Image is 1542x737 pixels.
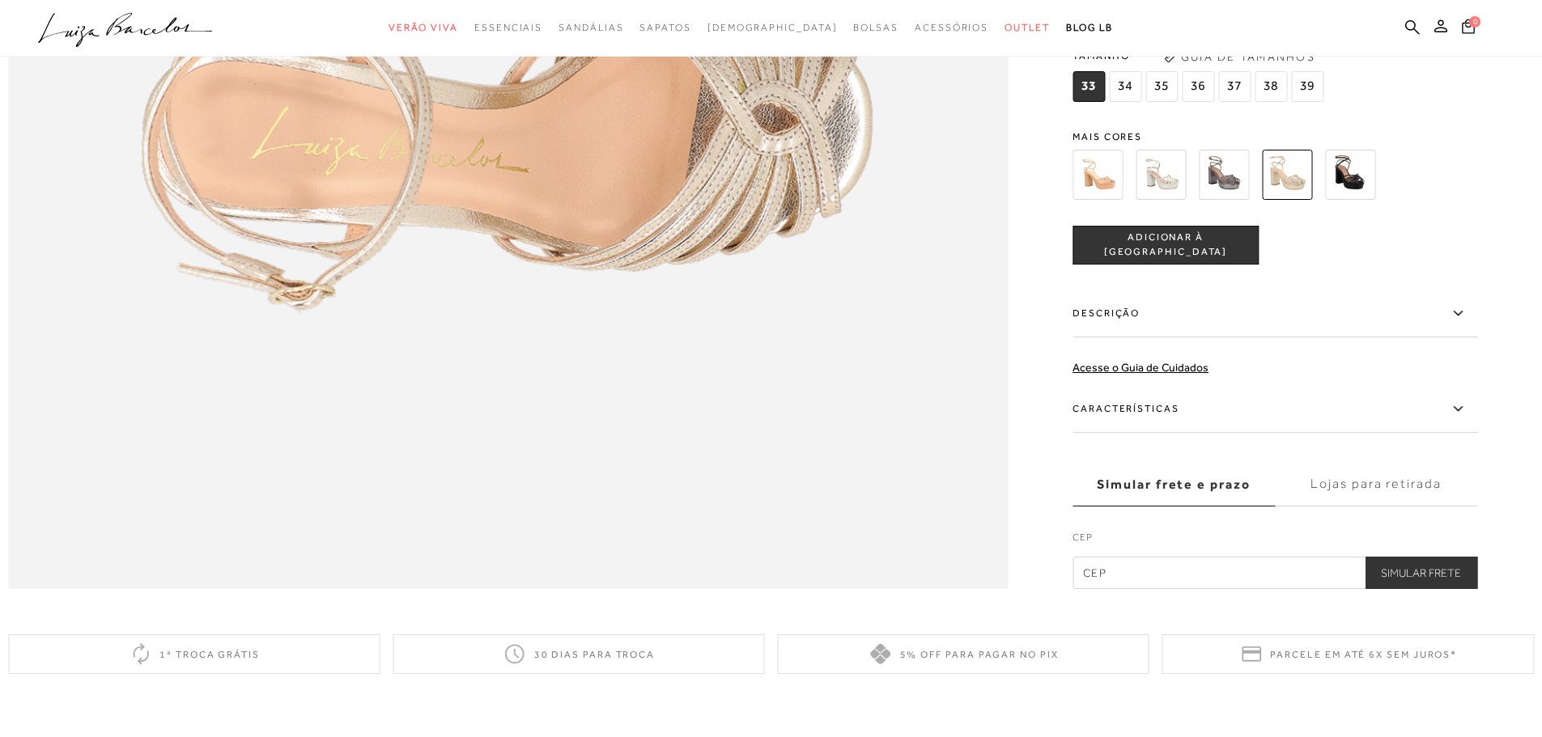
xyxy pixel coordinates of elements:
a: categoryNavScreenReaderText [474,13,542,43]
span: Outlet [1005,22,1050,33]
span: Essenciais [474,22,542,33]
a: categoryNavScreenReaderText [915,13,988,43]
a: categoryNavScreenReaderText [639,13,690,43]
span: Acessórios [915,22,988,33]
span: 35 [1145,71,1178,102]
a: categoryNavScreenReaderText [1005,13,1050,43]
input: CEP [1073,557,1477,589]
span: 34 [1109,71,1141,102]
a: noSubCategoriesText [707,13,838,43]
img: SANDÁLIA MEIA PATA SALTO ALTO TIRAS DELINEADAS CHUMBO [1199,150,1249,200]
label: CEP [1073,530,1477,553]
span: 37 [1218,71,1251,102]
div: 30 dias para troca [393,634,764,674]
span: Sandálias [559,22,623,33]
img: SANDÁLIA MEIA PATA DE SALTO BLOCO ALTO EM COURO BEGE [1073,150,1123,200]
a: Acesse o Guia de Cuidados [1073,361,1209,374]
span: Verão Viva [389,22,458,33]
img: SANDÁLIA MEIA PATA SALTO ALTO TIRAS DELINEADAS DOURADA [1262,150,1312,200]
label: Características [1073,386,1477,433]
a: categoryNavScreenReaderText [389,13,458,43]
button: Simular Frete [1365,557,1477,589]
span: Mais cores [1073,132,1477,142]
div: 1ª troca grátis [8,634,380,674]
img: SANDÁLIA MEIA PATA DE SALTO BLOCO ALTO EM COURO OFF WHITE [1136,150,1186,200]
span: 0 [1469,16,1480,28]
label: Lojas para retirada [1275,463,1477,506]
button: 0 [1457,18,1480,40]
span: 36 [1182,71,1214,102]
a: BLOG LB [1066,13,1113,43]
span: [DEMOGRAPHIC_DATA] [707,22,838,33]
div: Parcele em até 6x sem juros* [1162,634,1534,674]
img: SANDÁLIA MEIA PATA SALTO ALTO TIRAS DELINEADAS PRETA [1325,150,1375,200]
span: 38 [1255,71,1287,102]
div: 5% off para pagar no PIX [778,634,1149,674]
span: 33 [1073,71,1105,102]
span: Bolsas [853,22,898,33]
a: categoryNavScreenReaderText [559,13,623,43]
label: Simular frete e prazo [1073,463,1275,506]
span: ADICIONAR À [GEOGRAPHIC_DATA] [1073,231,1258,260]
button: ADICIONAR À [GEOGRAPHIC_DATA] [1073,226,1259,265]
label: Descrição [1073,290,1477,337]
a: categoryNavScreenReaderText [853,13,898,43]
span: Sapatos [639,22,690,33]
span: 39 [1291,71,1323,102]
button: Guia de Tamanhos [1158,44,1320,70]
span: BLOG LB [1066,22,1113,33]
